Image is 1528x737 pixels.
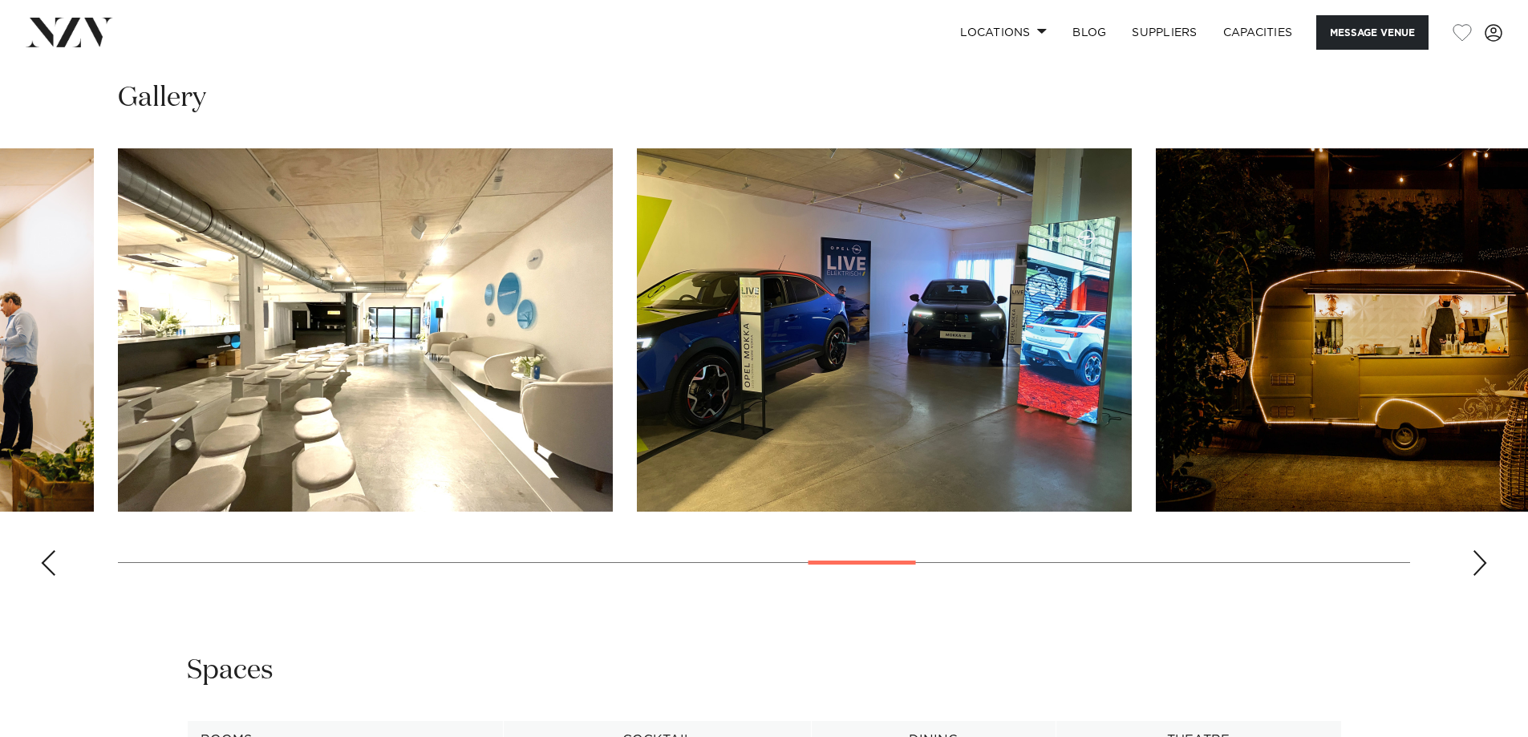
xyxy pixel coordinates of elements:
swiper-slide: 18 / 30 [637,148,1132,512]
a: SUPPLIERS [1119,15,1210,50]
button: Message Venue [1316,15,1429,50]
a: Locations [947,15,1060,50]
a: Capacities [1210,15,1306,50]
h2: Gallery [118,80,206,116]
swiper-slide: 17 / 30 [118,148,613,512]
img: nzv-logo.png [26,18,113,47]
a: BLOG [1060,15,1119,50]
h2: Spaces [187,653,274,689]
